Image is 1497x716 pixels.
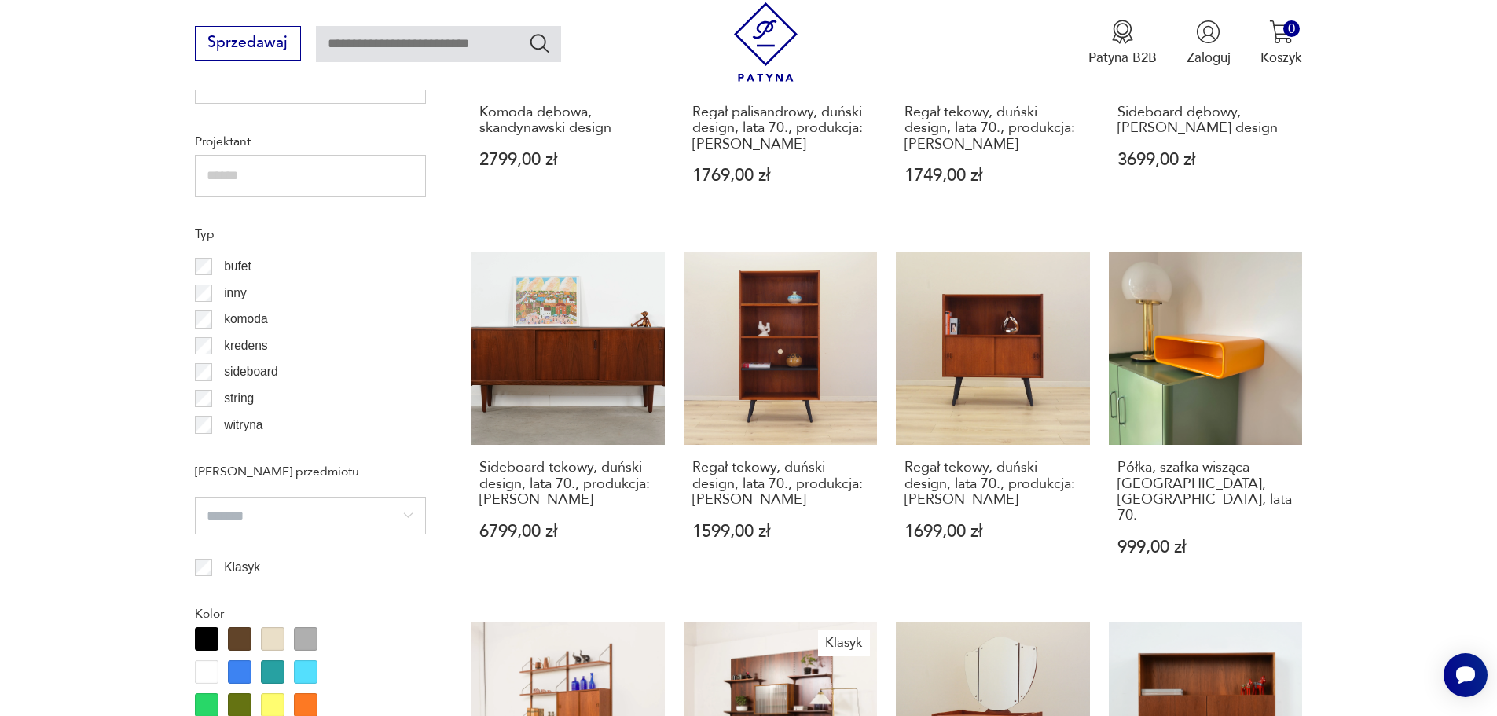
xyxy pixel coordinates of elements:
p: 1699,00 zł [904,523,1081,540]
h3: Regał tekowy, duński design, lata 70., produkcja: [PERSON_NAME] [904,460,1081,508]
a: Ikona medaluPatyna B2B [1088,20,1157,67]
p: 1769,00 zł [692,167,869,184]
h3: Sideboard dębowy, [PERSON_NAME] design [1117,105,1294,137]
p: witryna [224,415,262,435]
p: 6799,00 zł [479,523,656,540]
p: inny [224,283,247,303]
p: Typ [195,224,426,244]
p: string [224,388,254,409]
p: [PERSON_NAME] przedmiotu [195,461,426,482]
p: 1599,00 zł [692,523,869,540]
button: 0Koszyk [1260,20,1302,67]
h3: Komoda dębowa, skandynawski design [479,105,656,137]
img: Ikona koszyka [1269,20,1293,44]
p: bufet [224,256,251,277]
h3: Sideboard tekowy, duński design, lata 70., produkcja: [PERSON_NAME] [479,460,656,508]
p: 999,00 zł [1117,539,1294,556]
p: Kolor [195,604,426,624]
h3: Półka, szafka wisząca [GEOGRAPHIC_DATA], [GEOGRAPHIC_DATA], lata 70. [1117,460,1294,524]
button: Szukaj [528,31,551,54]
h3: Regał tekowy, duński design, lata 70., produkcja: [PERSON_NAME] [904,105,1081,152]
p: Projektant [195,131,426,152]
a: Sideboard tekowy, duński design, lata 70., produkcja: DaniaSideboard tekowy, duński design, lata ... [471,252,665,593]
p: kredens [224,336,267,356]
a: Regał tekowy, duński design, lata 70., produkcja: DaniaRegał tekowy, duński design, lata 70., pro... [684,252,878,593]
button: Sprzedawaj [195,26,301,61]
p: 1749,00 zł [904,167,1081,184]
a: Regał tekowy, duński design, lata 70., produkcja: DaniaRegał tekowy, duński design, lata 70., pro... [896,252,1090,593]
a: Sprzedawaj [195,38,301,50]
h3: Regał palisandrowy, duński design, lata 70., produkcja: [PERSON_NAME] [692,105,869,152]
p: Koszyk [1260,49,1302,67]
p: Zaloguj [1187,49,1231,67]
button: Zaloguj [1187,20,1231,67]
p: Patyna B2B [1088,49,1157,67]
iframe: Smartsupp widget button [1444,653,1488,697]
div: 0 [1283,20,1300,37]
p: sideboard [224,362,278,382]
img: Ikona medalu [1110,20,1135,44]
p: komoda [224,309,267,329]
img: Patyna - sklep z meblami i dekoracjami vintage [726,2,805,82]
p: 2799,00 zł [479,152,656,168]
p: 3699,00 zł [1117,152,1294,168]
h3: Regał tekowy, duński design, lata 70., produkcja: [PERSON_NAME] [692,460,869,508]
a: Półka, szafka wisząca Schöninger, Niemcy, lata 70.Półka, szafka wisząca [GEOGRAPHIC_DATA], [GEOGR... [1109,252,1303,593]
button: Patyna B2B [1088,20,1157,67]
img: Ikonka użytkownika [1196,20,1220,44]
p: Klasyk [224,557,260,578]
